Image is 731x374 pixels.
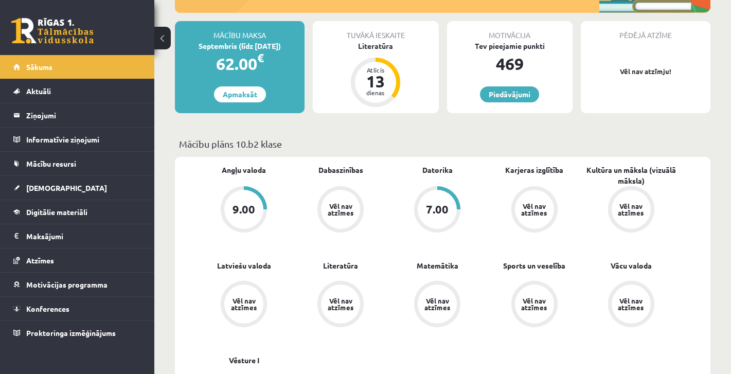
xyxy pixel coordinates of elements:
[13,248,141,272] a: Atzīmes
[389,281,486,329] a: Vēl nav atzīmes
[292,281,389,329] a: Vēl nav atzīmes
[26,256,54,265] span: Atzīmes
[26,103,141,127] legend: Ziņojumi
[13,297,141,320] a: Konferences
[586,66,705,77] p: Vēl nav atzīmju!
[323,260,358,271] a: Literatūra
[422,165,453,175] a: Datorika
[26,280,108,289] span: Motivācijas programma
[195,281,292,329] a: Vēl nav atzīmes
[447,51,573,76] div: 469
[11,18,94,44] a: Rīgas 1. Tālmācības vidusskola
[360,67,391,73] div: Atlicis
[26,159,76,168] span: Mācību resursi
[13,273,141,296] a: Motivācijas programma
[505,165,563,175] a: Karjeras izglītība
[326,297,355,311] div: Vēl nav atzīmes
[13,224,141,248] a: Maksājumi
[326,203,355,216] div: Vēl nav atzīmes
[292,186,389,235] a: Vēl nav atzīmes
[13,103,141,127] a: Ziņojumi
[179,137,706,151] p: Mācību plāns 10.b2 klase
[318,165,363,175] a: Dabaszinības
[389,186,486,235] a: 7.00
[13,79,141,103] a: Aktuāli
[13,152,141,175] a: Mācību resursi
[26,128,141,151] legend: Informatīvie ziņojumi
[26,62,52,72] span: Sākums
[426,204,449,215] div: 7.00
[360,90,391,96] div: dienas
[423,297,452,311] div: Vēl nav atzīmes
[520,297,549,311] div: Vēl nav atzīmes
[447,21,573,41] div: Motivācija
[222,165,266,175] a: Angļu valoda
[447,41,573,51] div: Tev pieejamie punkti
[617,297,646,311] div: Vēl nav atzīmes
[480,86,539,102] a: Piedāvājumi
[583,281,680,329] a: Vēl nav atzīmes
[195,186,292,235] a: 9.00
[503,260,565,271] a: Sports un veselība
[520,203,549,216] div: Vēl nav atzīmes
[217,260,271,271] a: Latviešu valoda
[26,304,69,313] span: Konferences
[13,321,141,345] a: Proktoringa izmēģinājums
[486,186,583,235] a: Vēl nav atzīmes
[257,50,264,65] span: €
[26,86,51,96] span: Aktuāli
[26,224,141,248] legend: Maksājumi
[360,73,391,90] div: 13
[313,41,438,51] div: Literatūra
[13,176,141,200] a: [DEMOGRAPHIC_DATA]
[175,41,305,51] div: Septembris (līdz [DATE])
[313,41,438,109] a: Literatūra Atlicis 13 dienas
[13,128,141,151] a: Informatīvie ziņojumi
[229,297,258,311] div: Vēl nav atzīmes
[617,203,646,216] div: Vēl nav atzīmes
[26,183,107,192] span: [DEMOGRAPHIC_DATA]
[486,281,583,329] a: Vēl nav atzīmes
[26,328,116,337] span: Proktoringa izmēģinājums
[417,260,458,271] a: Matemātika
[229,355,259,366] a: Vēsture I
[233,204,255,215] div: 9.00
[26,207,87,217] span: Digitālie materiāli
[583,186,680,235] a: Vēl nav atzīmes
[313,21,438,41] div: Tuvākā ieskaite
[583,165,680,186] a: Kultūra un māksla (vizuālā māksla)
[13,55,141,79] a: Sākums
[175,21,305,41] div: Mācību maksa
[611,260,652,271] a: Vācu valoda
[214,86,266,102] a: Apmaksāt
[581,21,710,41] div: Pēdējā atzīme
[13,200,141,224] a: Digitālie materiāli
[175,51,305,76] div: 62.00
